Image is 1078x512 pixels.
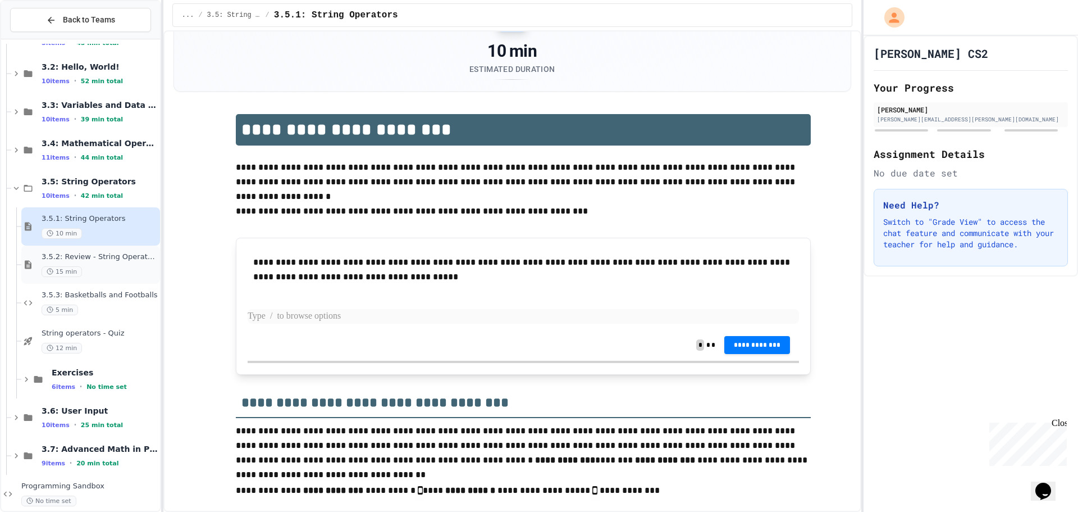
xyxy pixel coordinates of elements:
span: 3.5.3: Basketballs and Footballs [42,291,158,300]
span: No time set [21,496,76,506]
button: Back to Teams [10,8,151,32]
span: 3.2: Hello, World! [42,62,158,72]
span: 5 min [42,305,78,315]
h1: [PERSON_NAME] CS2 [874,46,988,61]
div: 10 min [469,41,555,61]
span: 9 items [42,460,65,467]
span: • [74,115,76,124]
span: 3.3: Variables and Data Types [42,100,158,110]
h2: Your Progress [874,80,1068,96]
span: Back to Teams [63,14,115,26]
span: Exercises [52,368,158,378]
div: Estimated Duration [469,64,555,75]
span: 6 items [52,383,75,391]
iframe: chat widget [1031,467,1067,501]
div: Chat with us now!Close [4,4,77,71]
span: 3.7: Advanced Math in Python [42,444,158,454]
span: 11 items [42,154,70,161]
span: 12 min [42,343,82,354]
span: 52 min total [81,78,123,85]
span: 20 min total [76,460,118,467]
span: 10 items [42,192,70,200]
span: String operators - Quiz [42,329,158,338]
span: / [266,11,269,20]
span: No time set [86,383,127,391]
span: 3.5.1: String Operators [42,214,158,224]
h3: Need Help? [883,198,1058,212]
span: 10 items [42,116,70,123]
span: • [70,459,72,468]
span: 10 items [42,422,70,429]
span: ... [182,11,194,20]
span: 42 min total [81,192,123,200]
span: Programming Sandbox [21,482,158,491]
span: 10 items [42,78,70,85]
span: 39 min total [81,116,123,123]
span: 3.5.1: String Operators [274,8,398,22]
p: Switch to "Grade View" to access the chat feature and communicate with your teacher for help and ... [883,216,1058,250]
span: 10 min [42,228,82,239]
span: • [74,153,76,162]
div: My Account [873,4,907,30]
span: 3.5: String Operators [207,11,261,20]
span: 3.5.2: Review - String Operators [42,252,158,262]
span: 3.4: Mathematical Operators [42,138,158,148]
div: [PERSON_NAME] [877,105,1065,115]
span: / [198,11,202,20]
div: No due date set [874,166,1068,180]
span: 3.5: String Operators [42,176,158,187]
h2: Assignment Details [874,146,1068,162]
span: • [80,382,82,391]
span: • [74,76,76,85]
div: [PERSON_NAME][EMAIL_ADDRESS][PERSON_NAME][DOMAIN_NAME] [877,115,1065,124]
span: 15 min [42,266,82,277]
span: 3.6: User Input [42,406,158,416]
span: 44 min total [81,154,123,161]
span: • [74,420,76,429]
iframe: chat widget [985,418,1067,466]
span: 25 min total [81,422,123,429]
span: • [74,191,76,200]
